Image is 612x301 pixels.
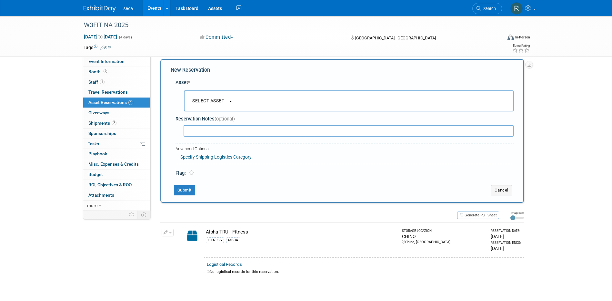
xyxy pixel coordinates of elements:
span: Event Information [88,59,125,64]
div: In-Person [515,35,530,40]
a: Event Information [83,57,150,67]
div: CHINO [402,233,485,240]
div: Image Size [510,211,524,215]
div: Event Rating [512,44,530,47]
a: ROI, Objectives & ROO [83,180,150,190]
a: Travel Reservations [83,87,150,97]
div: [DATE] [491,245,521,252]
a: Playbook [83,149,150,159]
a: Sponsorships [83,129,150,139]
span: ROI, Objectives & ROO [88,182,132,187]
img: Format-Inperson.png [507,35,514,40]
a: Giveaways [83,108,150,118]
div: MBCA [226,237,240,243]
div: FITNESS [206,237,224,243]
span: Flag: [176,170,186,176]
a: Logistical Records [207,262,242,267]
button: Cancel [491,185,512,195]
span: 2 [112,120,116,125]
button: -- SELECT ASSET -- [184,90,514,111]
span: Travel Reservations [88,89,128,95]
div: Event Format [464,34,530,43]
a: Asset Reservations1 [83,98,150,108]
div: Advanced Options [176,146,514,152]
a: Search [472,3,502,14]
div: Storage Location: [402,229,485,233]
span: Sponsorships [88,131,116,136]
span: 1 [100,79,105,84]
span: more [87,203,97,208]
img: Rachel Jordan [510,2,523,15]
span: to [97,34,104,39]
span: Booth [88,69,108,74]
button: Submit [174,185,195,195]
a: Budget [83,170,150,180]
td: Personalize Event Tab Strip [126,211,137,219]
span: 1 [128,100,133,105]
button: Committed [197,34,236,41]
div: Alpha TRU - Fitness [206,229,396,235]
a: Staff1 [83,77,150,87]
a: Misc. Expenses & Credits [83,159,150,169]
a: Edit [100,46,111,50]
span: Playbook [88,151,107,156]
img: Capital-Asset-Icon-2.png [183,229,202,243]
span: [GEOGRAPHIC_DATA], [GEOGRAPHIC_DATA] [355,36,436,40]
span: New Reservation [171,67,210,73]
span: Asset Reservations [88,100,133,105]
button: Generate Pull Sheet [457,212,499,219]
a: more [83,201,150,211]
div: Asset [176,79,514,86]
span: Staff [88,79,105,85]
span: [DATE] [DATE] [84,34,117,40]
div: Reservation Ends: [491,241,521,245]
div: Chino, [GEOGRAPHIC_DATA] [402,240,485,245]
a: Booth [83,67,150,77]
span: Booth not reserved yet [102,69,108,74]
a: Tasks [83,139,150,149]
span: Tasks [88,141,99,146]
span: (4 days) [118,35,132,39]
span: -- SELECT ASSET -- [188,98,228,103]
span: (optional) [215,116,235,122]
td: Tags [84,44,111,51]
a: Attachments [83,190,150,200]
img: ExhibitDay [84,5,116,12]
div: Reservation Notes [176,116,514,122]
span: Shipments [88,120,116,126]
a: Specify Shipping Logistics Category [180,154,252,160]
span: Giveaways [88,110,109,115]
span: seca [124,6,133,11]
span: Search [481,6,496,11]
a: Shipments2 [83,118,150,128]
span: Misc. Expenses & Credits [88,161,139,167]
span: Budget [88,172,103,177]
div: W3FIT NA 2025 [82,19,492,31]
div: Reservation Date: [491,229,521,233]
div: No logistical records for this reservation. [207,269,521,275]
td: Toggle Event Tabs [137,211,150,219]
div: [DATE] [491,233,521,240]
span: Attachments [88,192,114,198]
